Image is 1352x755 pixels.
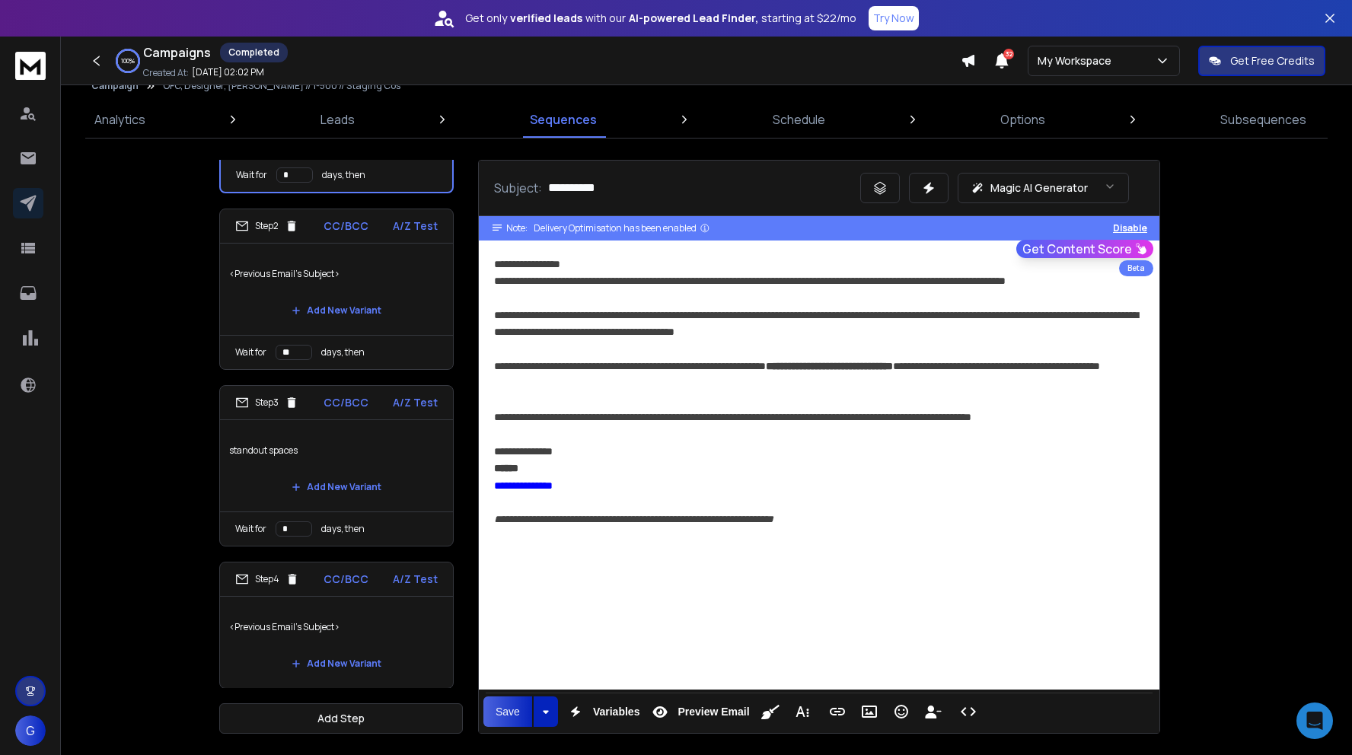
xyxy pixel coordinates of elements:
[1230,53,1315,68] p: Get Free Credits
[1296,702,1333,739] div: Open Intercom Messenger
[483,696,532,727] button: Save
[919,696,948,727] button: Insert Unsubscribe Link
[756,696,785,727] button: Clean HTML
[590,706,643,718] span: Variables
[1000,110,1045,129] p: Options
[15,715,46,746] button: G
[324,395,368,410] p: CC/BCC
[855,696,884,727] button: Insert Image (⌘P)
[320,110,355,129] p: Leads
[1220,110,1306,129] p: Subsequences
[494,179,542,197] p: Subject:
[322,169,365,181] p: days, then
[1016,240,1153,258] button: Get Content Score
[235,346,266,358] p: Wait for
[958,173,1129,203] button: Magic AI Generator
[1198,46,1325,76] button: Get Free Credits
[235,396,298,409] div: Step 3
[143,67,189,79] p: Created At:
[85,101,155,138] a: Analytics
[229,606,444,648] p: <Previous Email's Subject>
[393,218,438,234] p: A/Z Test
[324,572,368,587] p: CC/BCC
[823,696,852,727] button: Insert Link (⌘K)
[773,110,825,129] p: Schedule
[534,222,710,234] div: Delivery Optimisation has been enabled
[869,6,919,30] button: Try Now
[873,11,914,26] p: Try Now
[561,696,643,727] button: Variables
[393,395,438,410] p: A/Z Test
[229,253,444,295] p: <Previous Email's Subject>
[143,43,211,62] h1: Campaigns
[990,180,1088,196] p: Magic AI Generator
[219,562,454,689] li: Step4CC/BCCA/Z Test<Previous Email's Subject>Add New Variant
[220,43,288,62] div: Completed
[1038,53,1118,68] p: My Workspace
[279,472,394,502] button: Add New Variant
[236,169,267,181] p: Wait for
[192,66,264,78] p: [DATE] 02:02 PM
[521,101,606,138] a: Sequences
[15,52,46,80] img: logo
[510,11,582,26] strong: verified leads
[887,696,916,727] button: Emoticons
[954,696,983,727] button: Code View
[1211,101,1315,138] a: Subsequences
[506,222,528,234] span: Note:
[91,80,139,92] button: Campaign
[94,110,145,129] p: Analytics
[674,706,752,718] span: Preview Email
[465,11,856,26] p: Get only with our starting at $22/mo
[121,56,135,65] p: 100 %
[393,572,438,587] p: A/Z Test
[235,219,298,233] div: Step 2
[646,696,752,727] button: Preview Email
[788,696,817,727] button: More Text
[629,11,758,26] strong: AI-powered Lead Finder,
[311,101,364,138] a: Leads
[219,385,454,546] li: Step3CC/BCCA/Z Teststandout spacesAdd New VariantWait fordays, then
[1113,222,1147,234] button: Disable
[235,523,266,535] p: Wait for
[530,110,597,129] p: Sequences
[321,346,365,358] p: days, then
[279,648,394,679] button: Add New Variant
[163,80,400,92] p: OFC, Designer, [PERSON_NAME] // 1-500 // Staging Cos
[324,218,368,234] p: CC/BCC
[1119,260,1153,276] div: Beta
[219,209,454,370] li: Step2CC/BCCA/Z Test<Previous Email's Subject>Add New VariantWait fordays, then
[764,101,834,138] a: Schedule
[991,101,1054,138] a: Options
[229,429,444,472] p: standout spaces
[321,523,365,535] p: days, then
[235,572,299,586] div: Step 4
[1003,49,1014,59] span: 32
[279,295,394,326] button: Add New Variant
[219,703,463,734] button: Add Step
